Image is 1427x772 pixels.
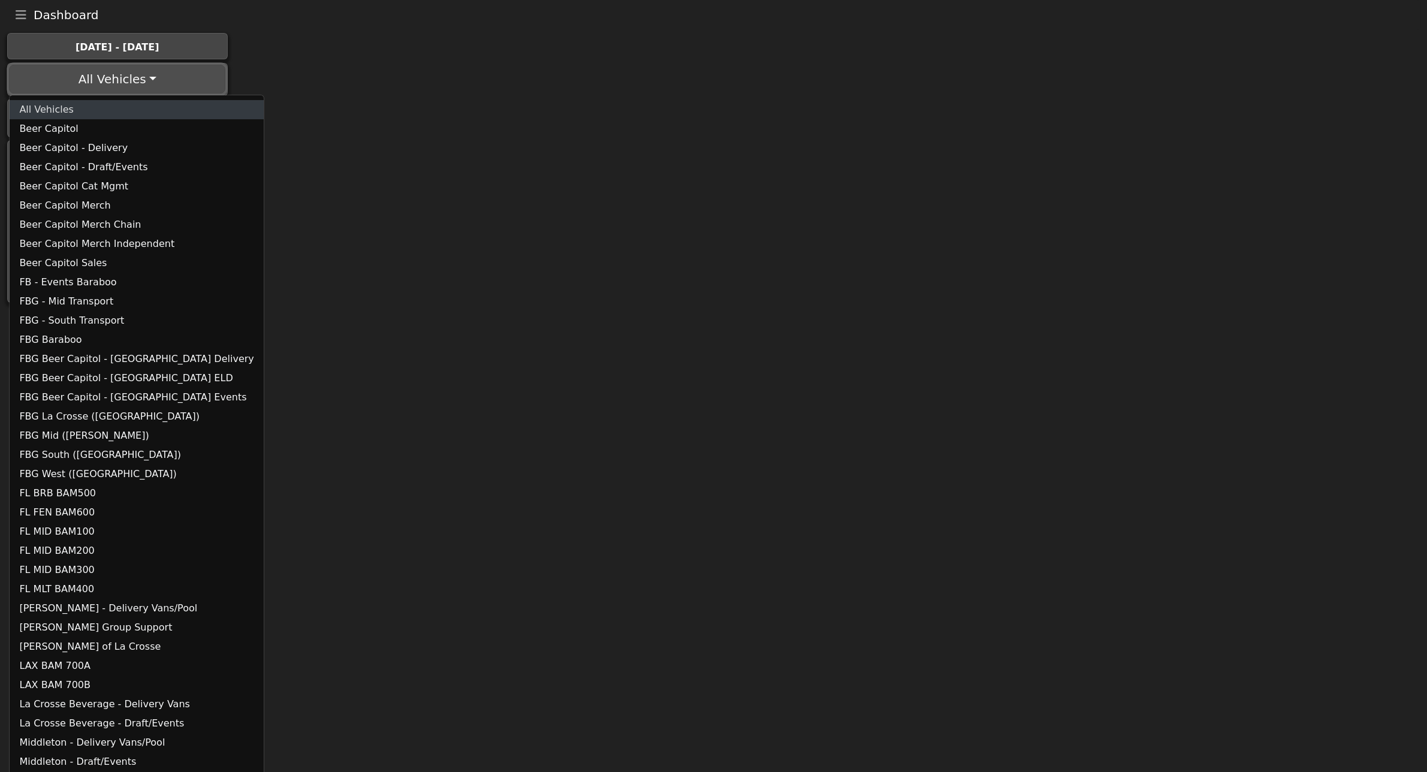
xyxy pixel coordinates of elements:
[10,196,263,215] a: Beer Capitol Merch
[10,637,263,656] a: [PERSON_NAME] of La Crosse
[10,100,263,119] a: All Vehicles
[10,119,263,138] a: Beer Capitol
[14,40,220,55] div: [DATE] - [DATE]
[10,541,263,560] a: FL MID BAM200
[10,407,263,426] a: FBG La Crosse ([GEOGRAPHIC_DATA])
[10,695,263,714] a: La Crosse Beverage - Delivery Vans
[9,65,225,94] button: All Vehicles
[10,580,263,599] a: FL MLT BAM400
[10,656,263,675] a: LAX BAM 700A
[10,733,263,752] a: Middleton - Delivery Vans/Pool
[10,330,263,349] a: FBG Baraboo
[10,560,263,580] a: FL MID BAM300
[10,445,263,465] a: FBG South ([GEOGRAPHIC_DATA])
[10,349,263,369] a: FBG Beer Capitol - [GEOGRAPHIC_DATA] Delivery
[10,215,263,234] a: Beer Capitol Merch Chain
[10,369,263,388] a: FBG Beer Capitol - [GEOGRAPHIC_DATA] ELD
[10,599,263,618] a: [PERSON_NAME] - Delivery Vans/Pool
[10,752,263,771] a: Middleton - Draft/Events
[10,138,263,158] a: Beer Capitol - Delivery
[34,9,99,21] span: Dashboard
[10,465,263,484] a: FBG West ([GEOGRAPHIC_DATA])
[10,675,263,695] a: LAX BAM 700B
[10,292,263,311] a: FBG - Mid Transport
[10,177,263,196] a: Beer Capitol Cat Mgmt
[10,311,263,330] a: FBG - South Transport
[10,714,263,733] a: La Crosse Beverage - Draft/Events
[10,273,263,292] a: FB - Events Baraboo
[10,234,263,254] a: Beer Capitol Merch Independent
[10,503,263,522] a: FL FEN BAM600
[10,158,263,177] a: Beer Capitol - Draft/Events
[10,388,263,407] a: FBG Beer Capitol - [GEOGRAPHIC_DATA] Events
[10,522,263,541] a: FL MID BAM100
[10,426,263,445] a: FBG Mid ([PERSON_NAME])
[10,254,263,273] a: Beer Capitol Sales
[10,618,263,637] a: [PERSON_NAME] Group Support
[8,7,34,23] button: Toggle navigation
[10,484,263,503] a: FL BRB BAM500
